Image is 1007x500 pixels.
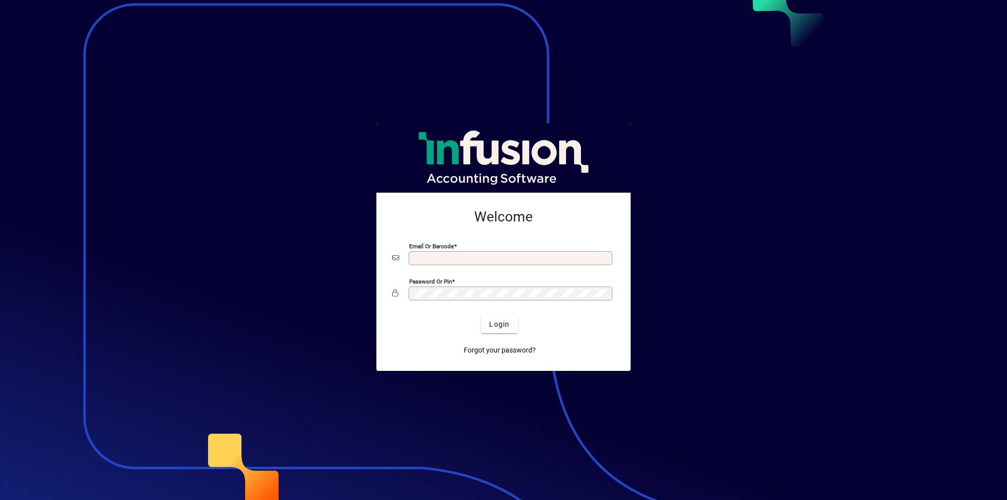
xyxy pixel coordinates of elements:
mat-label: Password or Pin [409,278,452,285]
button: Login [481,315,517,333]
mat-label: Email or Barcode [409,243,454,250]
span: Forgot your password? [464,345,536,356]
a: Forgot your password? [460,341,540,359]
h2: Welcome [392,209,615,225]
span: Login [489,319,509,330]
